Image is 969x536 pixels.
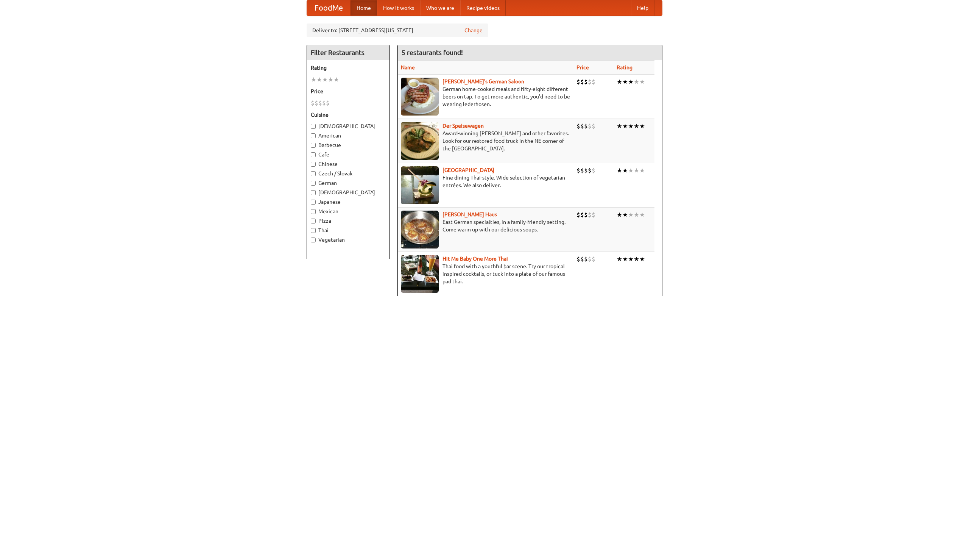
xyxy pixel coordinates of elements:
img: kohlhaus.jpg [401,211,439,248]
li: ★ [311,75,316,84]
img: esthers.jpg [401,78,439,116]
input: [DEMOGRAPHIC_DATA] [311,124,316,129]
input: American [311,133,316,138]
a: Help [631,0,654,16]
li: ★ [622,211,628,219]
label: Cafe [311,151,386,158]
a: Name [401,64,415,70]
input: Chinese [311,162,316,167]
li: $ [584,166,588,175]
p: East German specialties, in a family-friendly setting. Come warm up with our delicious soups. [401,218,570,233]
li: $ [576,211,580,219]
a: Who we are [420,0,460,16]
li: ★ [622,122,628,130]
a: Hit Me Baby One More Thai [442,256,508,262]
li: ★ [634,78,639,86]
img: speisewagen.jpg [401,122,439,160]
li: $ [592,78,595,86]
label: Mexican [311,208,386,215]
input: German [311,181,316,186]
li: ★ [622,166,628,175]
li: ★ [628,78,634,86]
a: Der Speisewagen [442,123,484,129]
li: ★ [617,122,622,130]
li: $ [584,255,588,263]
h5: Rating [311,64,386,72]
li: ★ [617,78,622,86]
li: $ [322,99,326,107]
input: Thai [311,228,316,233]
li: $ [580,166,584,175]
label: Czech / Slovak [311,170,386,177]
li: ★ [628,122,634,130]
li: $ [592,255,595,263]
li: ★ [628,211,634,219]
li: $ [588,166,592,175]
label: Barbecue [311,141,386,149]
a: [PERSON_NAME] Haus [442,211,497,217]
li: $ [584,211,588,219]
li: $ [580,122,584,130]
li: ★ [628,166,634,175]
label: Thai [311,227,386,234]
input: Vegetarian [311,238,316,242]
li: $ [326,99,330,107]
img: satay.jpg [401,166,439,204]
li: $ [592,166,595,175]
li: ★ [322,75,328,84]
li: ★ [622,78,628,86]
li: $ [584,78,588,86]
input: Cafe [311,152,316,157]
a: How it works [377,0,420,16]
li: ★ [639,166,645,175]
a: [PERSON_NAME]'s German Saloon [442,78,524,84]
label: Chinese [311,160,386,168]
h5: Price [311,88,386,95]
a: [GEOGRAPHIC_DATA] [442,167,494,173]
li: $ [580,211,584,219]
li: ★ [639,122,645,130]
img: babythai.jpg [401,255,439,293]
li: $ [576,78,580,86]
label: Japanese [311,198,386,206]
a: Rating [617,64,632,70]
li: ★ [634,211,639,219]
input: Czech / Slovak [311,171,316,176]
li: $ [318,99,322,107]
p: German home-cooked meals and fifty-eight different beers on tap. To get more authentic, you'd nee... [401,85,570,108]
label: [DEMOGRAPHIC_DATA] [311,122,386,130]
li: ★ [639,78,645,86]
input: [DEMOGRAPHIC_DATA] [311,190,316,195]
li: $ [576,122,580,130]
a: Change [464,27,483,34]
li: $ [311,99,315,107]
li: ★ [634,255,639,263]
p: Fine dining Thai-style. Wide selection of vegetarian entrées. We also deliver. [401,174,570,189]
li: ★ [639,255,645,263]
li: $ [576,255,580,263]
div: Deliver to: [STREET_ADDRESS][US_STATE] [307,23,488,37]
a: Recipe videos [460,0,506,16]
label: [DEMOGRAPHIC_DATA] [311,189,386,196]
label: German [311,179,386,187]
li: $ [315,99,318,107]
li: $ [588,122,592,130]
p: Award-winning [PERSON_NAME] and other favorites. Look for our restored food truck in the NE corne... [401,130,570,152]
label: Pizza [311,217,386,225]
input: Japanese [311,200,316,205]
li: $ [588,78,592,86]
p: Thai food with a youthful bar scene. Try our tropical inspired cocktails, or tuck into a plate of... [401,263,570,285]
li: ★ [617,255,622,263]
li: ★ [634,122,639,130]
li: ★ [333,75,339,84]
li: $ [580,255,584,263]
h4: Filter Restaurants [307,45,389,60]
li: ★ [328,75,333,84]
li: ★ [617,211,622,219]
li: ★ [617,166,622,175]
a: Price [576,64,589,70]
